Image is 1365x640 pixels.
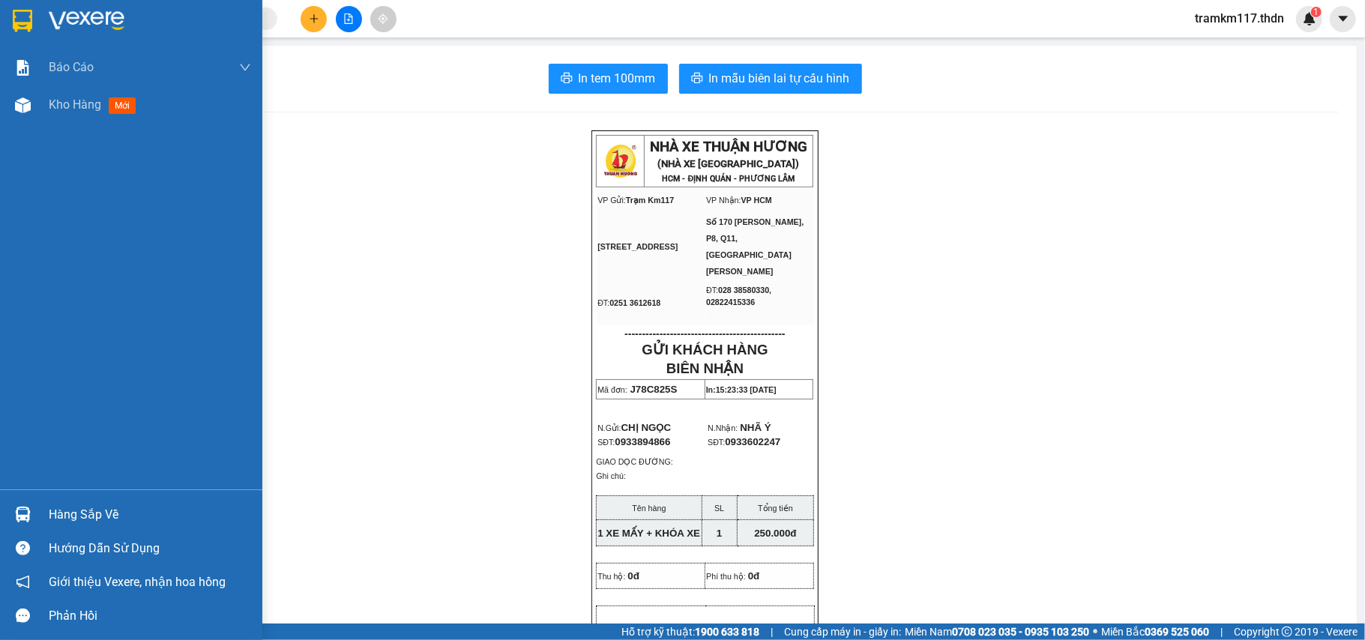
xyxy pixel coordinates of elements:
span: 1 [1313,7,1319,17]
span: NHÃ Ý [740,422,771,433]
span: Ghi chú: [596,471,626,480]
button: caret-down [1330,6,1356,32]
span: Miền Bắc [1101,624,1209,640]
span: Nhận: [128,14,164,30]
img: logo [602,142,639,180]
div: 250.000 [11,97,120,115]
span: | [1220,624,1223,640]
strong: 1900 633 818 [695,626,759,638]
span: Báo cáo [49,58,94,76]
span: tramkm117.thdn [1183,9,1296,28]
button: plus [301,6,327,32]
img: logo-vxr [13,10,32,32]
span: 0933602247 [725,436,780,447]
span: notification [16,575,30,589]
img: warehouse-icon [15,97,31,113]
span: aim [378,13,388,24]
span: N.Nhận: [708,423,738,432]
span: Tổng tiền [758,504,793,513]
span: 1 XE MẤY + KHÓA XE [597,528,700,539]
strong: 0708 023 035 - 0935 103 250 [952,626,1089,638]
span: 0đ [628,570,640,582]
span: Giới thiệu Vexere, nhận hoa hồng [49,573,226,591]
span: VP Gửi: [597,196,626,205]
strong: BIÊN NHẬN [666,360,744,376]
span: In mẫu biên lai tự cấu hình [709,69,850,88]
span: ⚪️ [1093,629,1097,635]
span: VP Nhận: [706,196,741,205]
button: file-add [336,6,362,32]
div: Hướng dẫn sử dụng [49,537,251,560]
img: icon-new-feature [1303,12,1316,25]
span: J78C825S [630,384,678,395]
strong: NHÀ XE THUẬN HƯƠNG [650,139,807,155]
span: Số 170 [PERSON_NAME], P8, Q11, [GEOGRAPHIC_DATA][PERSON_NAME] [706,217,804,276]
img: solution-icon [15,60,31,76]
span: 1 [717,528,722,539]
button: printerIn tem 100mm [549,64,668,94]
button: aim [370,6,397,32]
span: down [239,61,251,73]
div: 0933602247 [128,49,233,70]
span: plus [309,13,319,24]
strong: HCM - ĐỊNH QUÁN - PHƯƠNG LÂM [663,174,795,184]
span: Trạm Km117 [626,196,674,205]
div: VP HCM [128,13,233,31]
span: question-circle [16,541,30,555]
span: SĐT: [708,438,725,447]
span: message [16,609,30,623]
span: Miền Nam [905,624,1089,640]
span: file-add [343,13,354,24]
span: Kho hàng [49,97,101,112]
span: 0251 3612618 [609,298,660,307]
span: GIAO DỌC ĐƯỜNG: [596,457,673,466]
button: printerIn mẫu biên lai tự cấu hình [679,64,862,94]
div: 0933894866 [13,67,118,88]
span: Gửi: [13,14,36,30]
div: Hàng sắp về [49,504,251,526]
div: NHÃ Ý [128,31,233,49]
span: 0đ [748,570,760,582]
span: printer [691,72,703,86]
div: CHỊ NGỌC [13,49,118,67]
sup: 1 [1311,7,1322,17]
span: In tem 100mm [579,69,656,88]
span: SL [714,504,724,513]
span: 15:23:33 [DATE] [716,385,777,394]
span: ĐT: [597,298,609,307]
strong: 0369 525 060 [1145,626,1209,638]
span: ---------------------------------------------- [624,327,785,339]
span: mới [109,97,136,114]
span: Phí thu hộ: [706,572,746,581]
div: Phản hồi [49,605,251,627]
span: 250.000đ [754,528,796,539]
span: ĐT: [706,286,718,295]
span: caret-down [1337,12,1350,25]
span: Cung cấp máy in - giấy in: [784,624,901,640]
span: copyright [1282,627,1292,637]
span: 028 38580330, 02822415336 [706,286,771,307]
span: Đã TT : [11,98,54,114]
strong: GỬI KHÁCH HÀNG [642,342,768,357]
span: In: [706,385,777,394]
span: | [771,624,773,640]
span: N.Gửi: [597,423,671,432]
span: printer [561,72,573,86]
span: VP HCM [741,196,772,205]
span: Thu hộ: [597,572,625,581]
span: [STREET_ADDRESS] [597,242,678,251]
strong: (NHÀ XE [GEOGRAPHIC_DATA]) [658,158,800,169]
div: Trạm Km117 [13,13,118,49]
span: Tên hàng [632,504,666,513]
img: warehouse-icon [15,507,31,522]
span: CHỊ NGỌC [621,422,672,433]
span: Hỗ trợ kỹ thuật: [621,624,759,640]
span: Mã đơn: [597,385,627,394]
span: SĐT: [597,438,670,447]
span: 0933894866 [615,436,670,447]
